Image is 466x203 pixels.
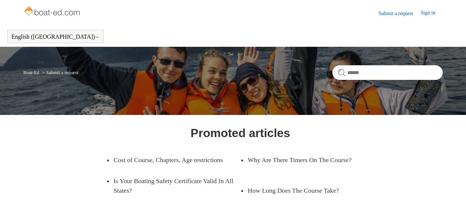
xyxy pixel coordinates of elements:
[190,124,290,142] h1: Promoted articles
[113,171,240,201] a: Is Your Boating Safety Certificate Valid In All States?
[447,184,466,203] div: Live chat
[248,180,363,201] a: How Long Does The Course Take?
[421,9,443,18] a: Sign in
[332,65,443,80] input: Search
[23,70,41,75] li: Boat-Ed
[41,70,78,75] li: Submit a request
[23,4,82,19] img: Boat-Ed Help Center home page
[23,70,39,75] a: Boat-Ed
[248,150,363,170] a: Why Are There Timers On The Course?
[113,150,229,170] a: Cost of Course, Chapters, Age restrictions
[379,10,421,17] a: Submit a request
[11,34,99,40] button: English ([GEOGRAPHIC_DATA])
